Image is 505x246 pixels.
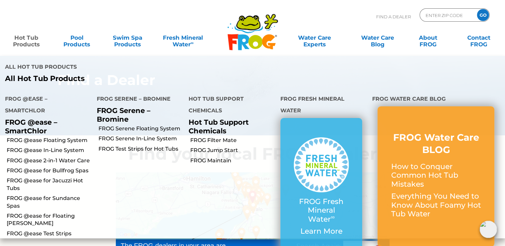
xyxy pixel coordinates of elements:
[7,230,92,237] a: FROG @ease Test Strips
[477,9,489,21] input: GO
[97,106,179,123] p: FROG Serene – Bromine
[409,31,448,44] a: AboutFROG
[7,157,92,164] a: FROG @ease 2-in-1 Water Care
[5,118,87,135] p: FROG @ease – SmartChlor
[376,8,411,25] p: Find A Dealer
[294,227,349,236] p: Learn More
[7,147,92,154] a: FROG @ease In-Line System
[98,135,184,142] a: FROG Serene In-Line System
[391,162,481,189] p: How to Conquer Common Hot Tub Mistakes
[97,93,179,106] h4: FROG Serene – Bromine
[294,197,349,224] p: FROG Fresh Mineral Water
[480,221,497,238] img: openIcon
[358,31,397,44] a: Water CareBlog
[459,31,498,44] a: ContactFROG
[191,40,194,45] sup: ∞
[7,195,92,210] a: FROG @ease for Sundance Spas
[98,125,184,132] a: FROG Serene Floating System
[5,74,247,83] a: All Hot Tub Products
[294,137,349,239] a: FROG Fresh Mineral Water∞ Learn More
[280,93,362,118] h4: FROG Fresh Mineral Water
[7,212,92,227] a: FROG @ease for Floating [PERSON_NAME]
[189,118,270,135] p: Hot Tub Support Chemicals
[391,192,481,218] p: Everything You Need to Know About Foamy Hot Tub Water
[190,147,275,154] a: FROG Jump Start
[108,31,147,44] a: Swim SpaProducts
[7,177,92,192] a: FROG @ease for Jacuzzi Hot Tubs
[425,10,470,20] input: Zip Code Form
[391,131,481,156] h3: FROG Water Care BLOG
[57,31,97,44] a: PoolProducts
[190,157,275,164] a: FROG Maintain
[391,131,481,222] a: FROG Water Care BLOG How to Conquer Common Hot Tub Mistakes Everything You Need to Know About Foa...
[331,214,335,220] sup: ∞
[98,145,184,153] a: FROG Test Strips for Hot Tubs
[5,93,87,118] h4: FROG @ease – SmartChlor
[283,31,346,44] a: Water CareExperts
[7,31,46,44] a: Hot TubProducts
[190,137,275,144] a: FROG Filter Mate
[159,31,208,44] a: Fresh MineralWater∞
[372,93,500,106] h4: FROG Water Care Blog
[189,93,270,118] h4: Hot Tub Support Chemicals
[7,167,92,174] a: FROG @ease for Bullfrog Spas
[7,137,92,144] a: FROG @ease Floating System
[5,61,247,74] h4: All Hot Tub Products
